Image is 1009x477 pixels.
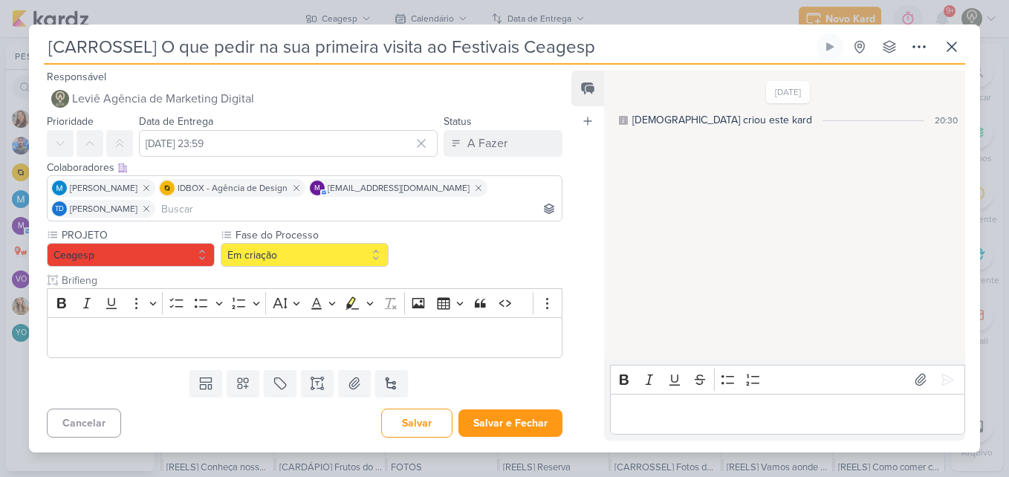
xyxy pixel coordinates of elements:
[59,273,562,288] input: Texto sem título
[314,185,320,192] p: m
[632,112,812,128] div: [DEMOGRAPHIC_DATA] criou este kard
[160,181,175,195] img: IDBOX - Agência de Design
[52,201,67,216] div: Thais de carvalho
[47,409,121,438] button: Cancelar
[70,181,137,195] span: [PERSON_NAME]
[824,41,836,53] div: Ligar relógio
[444,130,562,157] button: A Fazer
[47,71,106,83] label: Responsável
[381,409,452,438] button: Salvar
[935,114,958,127] div: 20:30
[51,90,69,108] img: Leviê Agência de Marketing Digital
[60,227,215,243] label: PROJETO
[47,160,562,175] div: Colaboradores
[47,317,562,358] div: Editor editing area: main
[139,130,438,157] input: Select a date
[44,33,814,60] input: Kard Sem Título
[458,409,562,437] button: Salvar e Fechar
[467,134,507,152] div: A Fazer
[178,181,288,195] span: IDBOX - Agência de Design
[444,115,472,128] label: Status
[70,202,137,215] span: [PERSON_NAME]
[158,200,559,218] input: Buscar
[610,365,965,394] div: Editor toolbar
[47,243,215,267] button: Ceagesp
[610,394,965,435] div: Editor editing area: main
[328,181,470,195] span: [EMAIL_ADDRESS][DOMAIN_NAME]
[72,90,254,108] span: Leviê Agência de Marketing Digital
[52,181,67,195] img: MARIANA MIRANDA
[47,85,562,112] button: Leviê Agência de Marketing Digital
[55,206,64,213] p: Td
[234,227,389,243] label: Fase do Processo
[47,115,94,128] label: Prioridade
[310,181,325,195] div: mlegnaioli@gmail.com
[47,288,562,317] div: Editor toolbar
[139,115,213,128] label: Data de Entrega
[221,243,389,267] button: Em criação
